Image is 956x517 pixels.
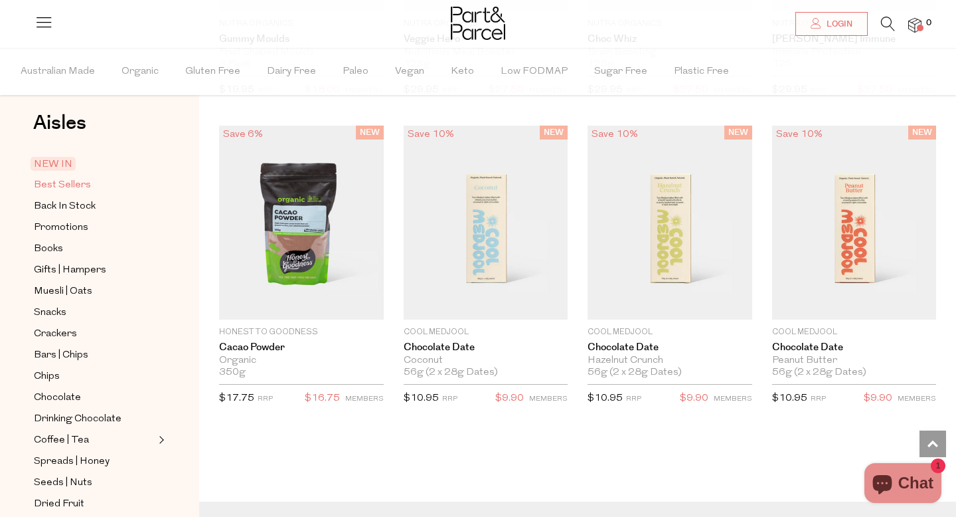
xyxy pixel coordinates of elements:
span: Best Sellers [34,177,91,193]
span: $9.90 [680,390,708,407]
span: Aisles [33,108,86,138]
a: Chocolate Date [404,342,568,354]
a: Best Sellers [34,177,155,193]
span: 0 [923,17,935,29]
img: Chocolate Date [588,126,752,320]
span: Books [34,241,63,257]
a: Seeds | Nuts [34,474,155,491]
inbox-online-store-chat: Shopify online store chat [860,463,945,506]
div: Organic [219,355,384,367]
span: Gluten Free [185,49,240,95]
div: Save 10% [404,126,458,144]
div: Hazelnut Crunch [588,355,752,367]
span: Chips [34,369,60,385]
small: MEMBERS [345,395,384,403]
span: Dairy Free [267,49,316,95]
span: NEW [908,126,936,140]
div: Save 10% [588,126,642,144]
span: 56g (2 x 28g Dates) [588,367,682,379]
span: Bars | Chips [34,348,88,363]
a: NEW IN [34,156,155,172]
img: Part&Parcel [451,7,505,40]
small: RRP [442,395,457,403]
small: RRP [811,395,826,403]
span: $16.75 [305,390,340,407]
small: MEMBERS [529,395,568,403]
span: Spreads | Honey [34,454,110,470]
a: Muesli | Oats [34,283,155,300]
div: Save 6% [219,126,267,144]
img: Chocolate Date [404,126,568,320]
span: Dried Fruit [34,496,84,512]
span: 56g (2 x 28g Dates) [404,367,498,379]
span: Chocolate [34,390,81,406]
a: Books [34,241,155,257]
a: Back In Stock [34,198,155,215]
span: Vegan [395,49,424,95]
a: Spreads | Honey [34,453,155,470]
div: Peanut Butter [772,355,937,367]
span: Gifts | Hampers [34,262,106,278]
p: Cool Medjool [588,326,752,338]
span: 56g (2 x 28g Dates) [772,367,866,379]
span: Crackers [34,326,77,342]
span: Login [823,19,852,30]
span: Drinking Chocolate [34,411,121,427]
span: $9.90 [864,390,892,407]
a: Chocolate [34,389,155,406]
span: Back In Stock [34,199,96,215]
span: Seeds | Nuts [34,475,92,491]
a: 0 [908,18,921,32]
a: Chips [34,368,155,385]
a: Coffee | Tea [34,432,155,449]
span: Keto [451,49,474,95]
a: Drinking Chocolate [34,411,155,427]
small: RRP [626,395,641,403]
span: Coffee | Tea [34,433,89,449]
a: Bars | Chips [34,347,155,363]
span: Low FODMAP [501,49,568,95]
small: MEMBERS [898,395,936,403]
span: Muesli | Oats [34,284,92,300]
span: Sugar Free [594,49,647,95]
span: NEW [356,126,384,140]
a: Chocolate Date [772,342,937,354]
small: RRP [258,395,273,403]
span: Australian Made [21,49,95,95]
div: Save 10% [772,126,827,144]
span: Paleo [343,49,368,95]
a: Aisles [33,113,86,146]
p: Cool Medjool [772,326,937,338]
span: Promotions [34,220,88,236]
a: Chocolate Date [588,342,752,354]
span: Plastic Free [674,49,729,95]
div: Coconut [404,355,568,367]
p: Cool Medjool [404,326,568,338]
img: Cacao Powder [219,126,384,320]
a: Crackers [34,326,155,342]
span: $17.75 [219,393,254,403]
a: Snacks [34,304,155,321]
a: Dried Fruit [34,496,155,512]
span: NEW [724,126,752,140]
span: Organic [121,49,159,95]
p: Honest to Goodness [219,326,384,338]
button: Expand/Collapse Coffee | Tea [155,432,165,448]
span: 350g [219,367,246,379]
img: Chocolate Date [772,126,937,320]
span: $10.95 [588,393,623,403]
a: Gifts | Hampers [34,262,155,278]
a: Login [795,12,868,36]
a: Cacao Powder [219,342,384,354]
span: $10.95 [772,393,807,403]
span: $10.95 [404,393,439,403]
span: NEW [540,126,568,140]
a: Promotions [34,219,155,236]
span: Snacks [34,305,66,321]
span: $9.90 [495,390,524,407]
small: MEMBERS [714,395,752,403]
span: NEW IN [31,157,76,171]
